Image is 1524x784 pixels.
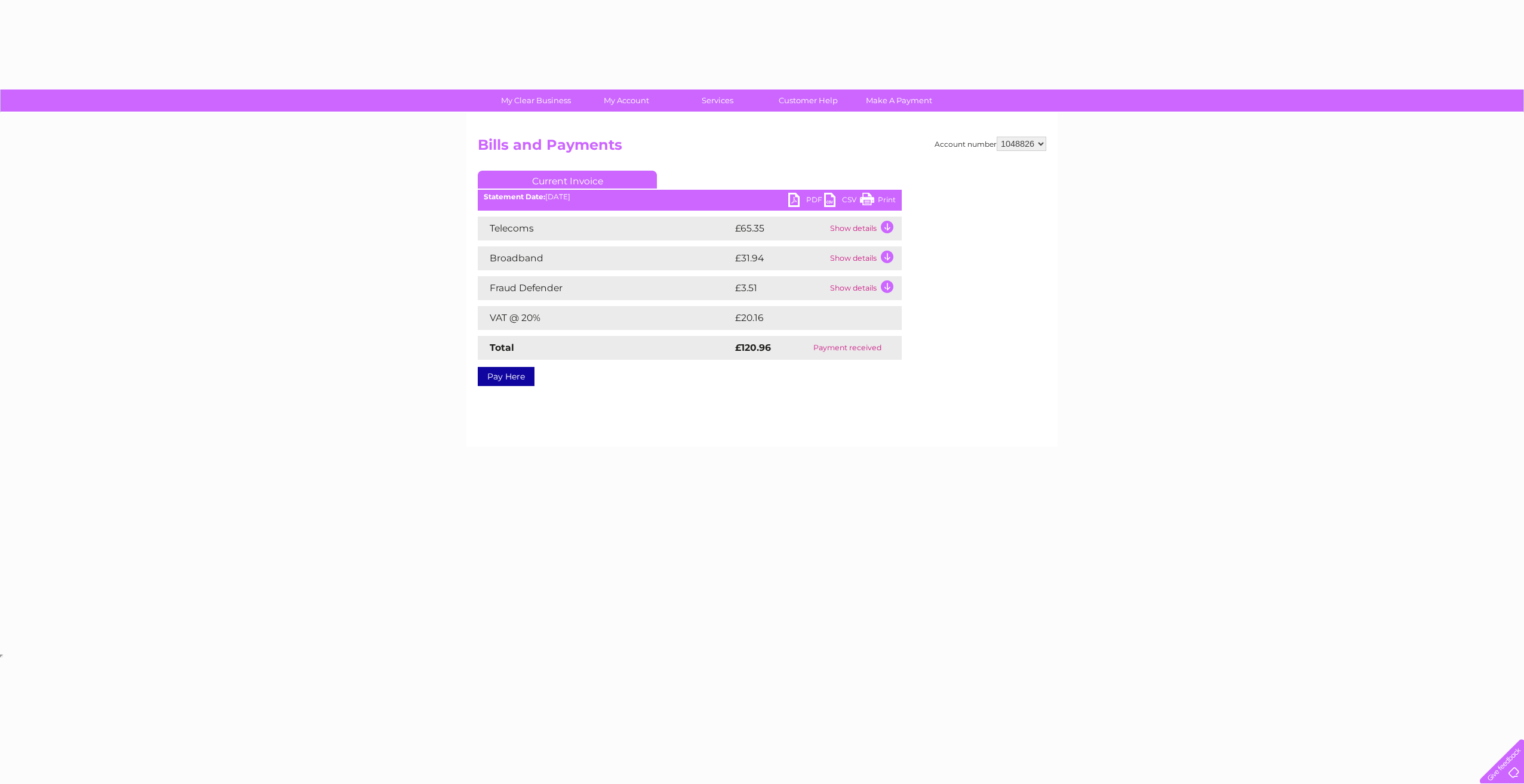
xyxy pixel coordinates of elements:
a: My Clear Business [487,89,585,112]
td: VAT @ 20% [478,306,732,330]
a: Pay Here [478,367,534,386]
a: PDF [788,193,824,210]
td: Payment received [793,336,902,360]
td: £3.51 [732,276,827,300]
a: Print [860,193,896,210]
div: Account number [935,137,1046,151]
a: CSV [824,193,860,210]
a: Services [668,89,767,112]
td: £20.16 [732,306,877,330]
td: £31.94 [732,246,827,270]
h2: Bills and Payments [478,137,1046,159]
td: Fraud Defender [478,276,732,300]
td: Show details [827,246,902,270]
div: [DATE] [478,193,902,201]
td: Telecoms [478,217,732,240]
td: Show details [827,217,902,240]
td: Show details [827,276,902,300]
strong: Total [490,342,514,353]
td: Broadband [478,246,732,270]
a: Current Invoice [478,171,657,189]
a: Customer Help [759,89,858,112]
a: My Account [577,89,676,112]
b: Statement Date: [484,192,545,201]
a: Make A Payment [850,89,948,112]
td: £65.35 [732,217,827,240]
strong: £120.96 [735,342,771,353]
